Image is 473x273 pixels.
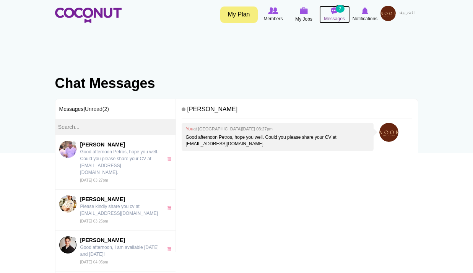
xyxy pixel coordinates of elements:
p: Good afternoon, I am available [DATE] and [DATE]! [80,244,159,258]
a: x [167,157,174,161]
img: Browse Members [268,7,278,14]
img: Tomas Garzon [59,236,76,253]
a: PETROS PAPAVASILEIOU[PERSON_NAME] Good afternoon Petros, hope you well. Could you please share yo... [55,135,176,190]
a: Unread(2) [85,106,109,112]
span: [PERSON_NAME] [80,195,159,203]
a: Tomas Garzon[PERSON_NAME] Good afternoon, I am available [DATE] and [DATE]! [DATE] 04:05pm [55,231,176,271]
small: at [GEOGRAPHIC_DATA][DATE] 03:27pm [193,127,273,131]
h4: You [185,127,370,132]
small: 2 [336,5,344,13]
img: Messages [331,7,338,14]
img: Notifications [362,7,368,14]
h4: [PERSON_NAME] [182,103,412,119]
small: [DATE] 03:25pm [80,219,108,223]
h1: Chat Messages [55,76,418,91]
p: Good afternoon Petros, hope you well. Could you please share your CV at [EMAIL_ADDRESS][DOMAIN_NA... [185,134,370,147]
img: Home [55,8,122,23]
img: Manish Humagai [59,195,76,213]
a: x [167,247,174,251]
span: [PERSON_NAME] [80,236,159,244]
small: [DATE] 03:27pm [80,178,108,182]
span: Messages [324,15,345,23]
p: Good afternoon Petros, hope you well. Could you please share your CV at [EMAIL_ADDRESS][DOMAIN_NA... [80,148,159,176]
a: My Jobs My Jobs [289,6,319,24]
a: Notifications Notifications [350,6,380,23]
span: | [83,106,109,112]
span: My Jobs [295,15,312,23]
span: Members [263,15,283,23]
a: العربية [396,6,418,21]
p: Please kindly share you cv at [EMAIL_ADDRESS][DOMAIN_NAME] [80,203,159,217]
a: Manish Humagai[PERSON_NAME] Please kindly share you cv at [EMAIL_ADDRESS][DOMAIN_NAME] [DATE] 03:... [55,190,176,231]
span: Notifications [353,15,377,23]
a: My Plan [220,6,258,23]
span: [PERSON_NAME] [80,141,159,148]
img: PETROS PAPAVASILEIOU [59,141,76,158]
small: [DATE] 04:05pm [80,260,108,264]
a: x [167,206,174,210]
input: Search... [55,119,176,135]
a: Browse Members Members [258,6,289,23]
h3: Messages [55,99,176,119]
a: Messages Messages 2 [319,6,350,23]
img: My Jobs [300,7,308,14]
